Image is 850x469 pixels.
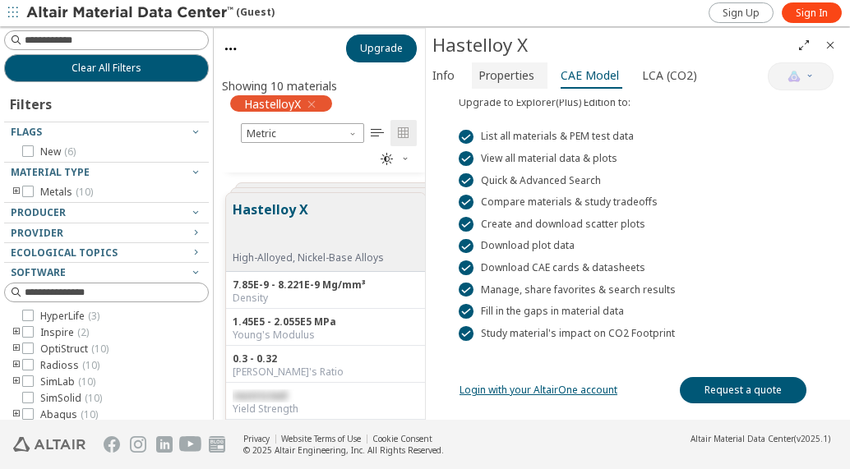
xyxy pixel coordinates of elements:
button: Table View [364,120,390,146]
div: 7.85E-9 - 8.221E-9 Mg/mm³ [233,278,419,292]
a: Request a quote [680,377,806,403]
span: Properties [478,62,534,89]
span: ( 10 ) [85,391,102,405]
div:  [459,326,474,341]
span: ( 10 ) [81,407,98,421]
span: Flags [11,125,42,139]
div: Filters [4,82,60,122]
div: 0.3 - 0.32 [233,352,419,366]
div: 1.45E5 - 2.055E5 MPa [233,315,419,329]
span: Material Type [11,165,90,179]
a: Cookie Consent [372,433,432,444]
span: ( 10 ) [91,342,109,356]
span: Abaqus [40,408,98,421]
div: (v2025.1) [691,433,830,444]
button: Theme [374,146,417,172]
div: Quick & Advanced Search [459,173,817,188]
i: toogle group [11,186,22,199]
span: Altair Material Data Center [691,433,794,444]
span: CAE Model [561,62,619,89]
div: © 2025 Altair Engineering, Inc. All Rights Reserved. [243,444,444,456]
div:  [459,173,474,188]
a: Privacy [243,433,270,444]
div: View all material data & plots [459,151,817,166]
span: Info [432,62,455,89]
i:  [381,153,394,166]
div:  [459,195,474,209]
span: HyperLife [40,310,99,323]
i: toogle group [11,343,22,356]
span: Sign Up [723,7,760,20]
button: Tile View [390,120,417,146]
div: Create and download scatter plots [459,217,817,232]
span: LCA (CO2) [642,62,697,89]
span: ( 3 ) [88,309,99,323]
span: ( 10 ) [76,185,93,199]
div: [PERSON_NAME]'s Ratio [233,366,419,379]
div: Showing 10 materials [222,78,337,94]
span: New [40,145,76,159]
span: Metric [241,123,364,143]
div: Fill in the gaps in material data [459,304,817,319]
button: Ecological Topics [4,243,209,263]
span: Metals [40,186,93,199]
span: Inspire [40,326,89,339]
button: Upgrade [346,34,417,62]
button: Hastelloy X [233,200,384,251]
div: Unit System [241,123,364,143]
button: Close [817,32,843,58]
img: Altair Material Data Center [26,5,236,21]
a: Login with your AltairOne account [460,383,617,397]
div:  [459,151,474,166]
div: Hastelloy X [432,32,791,58]
div: Download CAE cards & datasheets [459,260,817,275]
span: ( 6 ) [64,145,76,159]
i: toogle group [11,359,22,372]
div: Yield Strength [233,402,419,416]
i: toogle group [11,375,22,389]
div:  [459,239,474,254]
span: ( 2 ) [77,325,89,339]
div:  [459,260,474,275]
button: Flags [4,122,209,142]
div:  [459,304,474,319]
div:  [459,130,474,145]
a: Website Terms of Use [281,433,361,444]
img: Altair Engineering [13,437,85,452]
span: SimSolid [40,392,102,405]
button: Clear All Filters [4,54,209,82]
div: List all materials & PEM test data [459,130,817,145]
div: Density [233,292,419,305]
div: Compare materials & study tradeoffs [459,195,817,209]
a: Sign In [782,2,842,23]
div: High-Alloyed, Nickel-Base Alloys [233,251,384,264]
button: AI Copilot [768,62,834,90]
span: ( 10 ) [82,358,99,372]
span: Producer [11,205,66,219]
span: OptiStruct [40,343,109,356]
button: Provider [4,223,209,243]
div: Download plot data [459,239,817,254]
span: restricted [233,389,287,402]
span: Radioss [40,359,99,372]
i:  [371,126,384,140]
span: Ecological Topics [11,246,118,260]
span: Upgrade [360,42,403,55]
i: toogle group [11,326,22,339]
div: Study material's impact on CO2 Footprint [459,326,817,341]
div:  [459,217,474,232]
a: Sign Up [709,2,774,23]
span: Clear All Filters [72,62,141,75]
span: HastelloyX [244,96,301,111]
div: grid [214,172,425,420]
button: Material Type [4,163,209,182]
button: Full Screen [791,32,817,58]
img: AI Copilot [788,70,801,83]
button: Software [4,263,209,283]
span: Software [11,265,66,279]
span: Sign In [796,7,828,20]
button: Producer [4,203,209,223]
div: Young's Modulus [233,329,419,342]
span: SimLab [40,375,95,389]
span: Provider [11,226,63,240]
